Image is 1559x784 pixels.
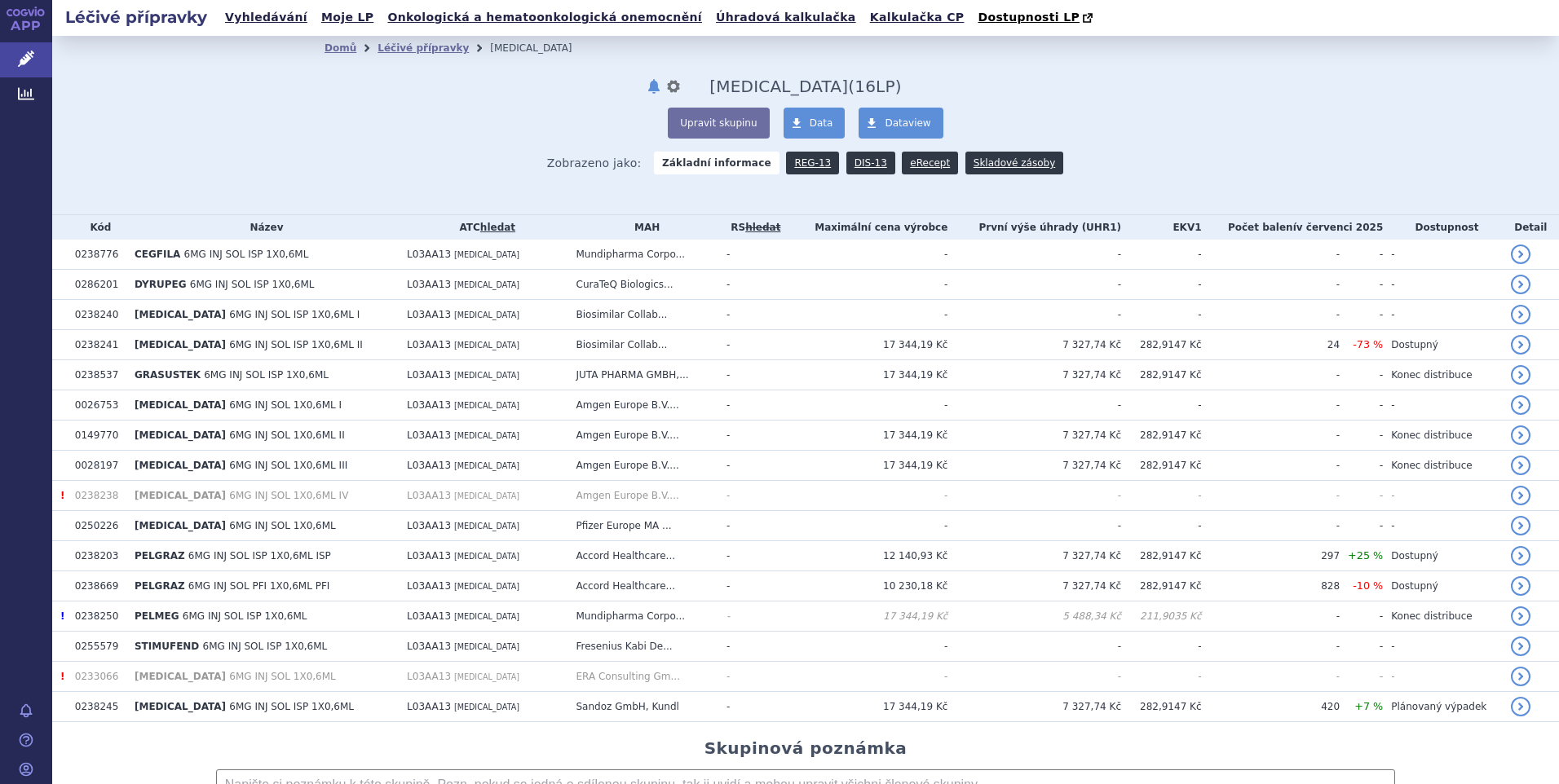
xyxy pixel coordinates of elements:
td: 0255579 [67,632,126,662]
span: 6MG INJ SOL ISP 1X0,6ML [204,369,329,381]
td: - [1121,240,1202,270]
td: - [718,240,785,270]
span: L03AA13 [407,490,451,501]
td: - [1340,270,1383,300]
td: 7 327,74 Kč [947,421,1121,451]
th: RS [718,215,785,240]
a: hledat [480,222,515,233]
li: PEGFILGRASTIM [490,36,593,60]
td: Konec distribuce [1383,360,1502,390]
a: REG-13 [786,152,839,174]
a: detail [1511,516,1530,535]
td: - [785,240,948,270]
td: - [947,481,1121,511]
span: [MEDICAL_DATA] [135,309,226,320]
td: 420 [1202,692,1340,722]
span: 6MG INJ SOL 1X0,6ML III [229,460,347,471]
td: Konec distribuce [1383,451,1502,481]
td: - [1202,511,1340,541]
a: detail [1511,667,1530,686]
span: Dostupnosti LP [978,11,1080,24]
span: [MEDICAL_DATA] [454,672,519,681]
a: Dataview [859,108,943,139]
td: - [1121,511,1202,541]
td: - [1340,421,1383,451]
td: 0238241 [67,330,126,360]
td: - [1340,300,1383,330]
td: - [718,541,785,571]
td: 0238250 [67,601,126,632]
td: - [718,390,785,421]
a: detail [1511,244,1530,264]
span: [MEDICAL_DATA] [454,311,519,319]
td: - [785,511,948,541]
td: - [718,601,785,632]
span: [MEDICAL_DATA] [135,701,226,712]
span: Dataview [885,117,930,129]
th: Detail [1503,215,1559,240]
td: Sandoz GmbH, Kundl [568,692,718,722]
td: - [1383,662,1502,692]
span: 6MG INJ SOL ISP 1X0,6ML ISP [188,550,331,562]
td: - [785,662,948,692]
td: 282,9147 Kč [1121,330,1202,360]
td: - [718,511,785,541]
td: - [1340,601,1383,632]
span: Poslední data tohoto produktu jsou ze SCAU platného k 01.04.2023. [60,610,64,622]
th: Maximální cena výrobce [785,215,948,240]
td: Plánovaný výpadek [1383,692,1502,722]
th: ATC [399,215,568,240]
td: - [718,632,785,662]
th: MAH [568,215,718,240]
td: 0149770 [67,421,126,451]
td: Amgen Europe B.V.... [568,390,718,421]
span: +7 % [1354,700,1383,712]
span: 6MG INJ SOL PFI 1X0,6ML PFI [188,580,330,592]
td: - [947,300,1121,330]
td: - [1340,451,1383,481]
td: Amgen Europe B.V.... [568,481,718,511]
span: v červenci 2025 [1296,222,1383,233]
a: detail [1511,697,1530,716]
td: 7 327,74 Kč [947,692,1121,722]
td: - [718,330,785,360]
td: Biosimilar Collab... [568,330,718,360]
td: 17 344,19 Kč [785,601,948,632]
span: [MEDICAL_DATA] [135,490,226,501]
span: [MEDICAL_DATA] [454,522,519,531]
span: L03AA13 [407,460,451,471]
td: - [1340,511,1383,541]
td: 0028197 [67,451,126,481]
td: 282,9147 Kč [1121,451,1202,481]
td: - [1202,662,1340,692]
span: L03AA13 [407,671,451,682]
td: - [785,481,948,511]
a: vyhledávání neobsahuje žádnou platnou referenční skupinu [745,222,780,233]
span: -73 % [1353,338,1383,350]
td: 282,9147 Kč [1121,692,1202,722]
span: +25 % [1348,549,1383,562]
td: - [1340,481,1383,511]
strong: Základní informace [654,152,779,174]
button: Upravit skupinu [668,108,769,139]
td: - [1383,300,1502,330]
a: Dostupnosti LP [973,7,1101,29]
td: 0238669 [67,571,126,601]
td: - [1340,390,1383,421]
span: 16 [855,77,876,96]
span: Zobrazeno jako: [547,152,642,174]
a: detail [1511,425,1530,445]
td: - [1202,601,1340,632]
a: detail [1511,305,1530,324]
span: 6MG INJ SOL 1X0,6ML IV [229,490,348,501]
td: 17 344,19 Kč [785,421,948,451]
td: - [1202,270,1340,300]
td: 282,9147 Kč [1121,571,1202,601]
td: 0238537 [67,360,126,390]
span: L03AA13 [407,309,451,320]
td: Mundipharma Corpo... [568,240,718,270]
a: detail [1511,395,1530,415]
td: 7 327,74 Kč [947,360,1121,390]
h2: Skupinová poznámka [704,738,908,758]
span: 6MG INJ SOL 1X0,6ML I [229,399,342,411]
